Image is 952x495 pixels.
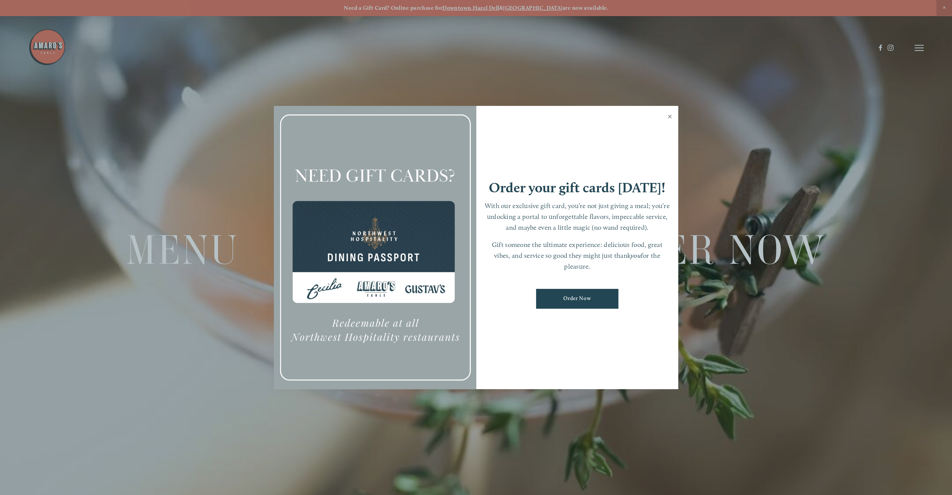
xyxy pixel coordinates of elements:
a: Order Now [536,289,618,309]
h1: Order your gift cards [DATE]! [489,181,665,195]
a: Close [662,107,677,128]
p: With our exclusive gift card, you’re not just giving a meal; you’re unlocking a portal to unforge... [484,201,671,233]
em: you [631,251,641,259]
p: Gift someone the ultimate experience: delicious food, great vibes, and service so good they might... [484,239,671,272]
